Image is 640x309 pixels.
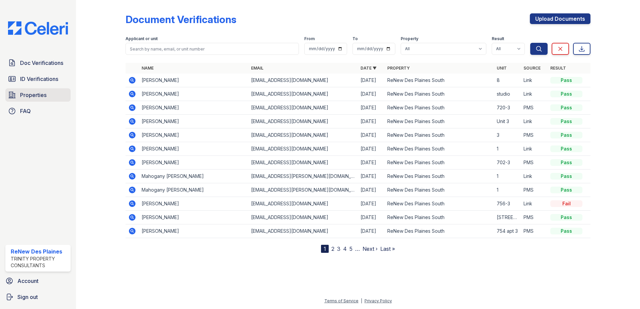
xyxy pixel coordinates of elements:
td: [PERSON_NAME] [139,128,248,142]
td: [DATE] [358,197,385,211]
a: Date ▼ [361,66,377,71]
td: [DATE] [358,87,385,101]
a: Source [524,66,541,71]
td: Link [521,197,548,211]
td: PMS [521,101,548,115]
input: Search by name, email, or unit number [126,43,299,55]
td: [STREET_ADDRESS] [494,211,521,224]
a: Property [387,66,410,71]
span: … [355,245,360,253]
span: Doc Verifications [20,59,63,67]
a: Result [550,66,566,71]
a: 4 [343,245,347,252]
td: [EMAIL_ADDRESS][DOMAIN_NAME] [248,211,358,224]
td: [PERSON_NAME] [139,197,248,211]
td: 1 [494,183,521,197]
td: [DATE] [358,128,385,142]
td: 754 apt 3 [494,224,521,238]
div: Pass [550,159,582,166]
td: ReNew Des Plaines South [385,142,494,156]
div: Pass [550,173,582,180]
div: Trinity Property Consultants [11,255,68,269]
td: ReNew Des Plaines South [385,224,494,238]
td: [PERSON_NAME] [139,142,248,156]
a: Account [3,274,73,288]
label: Property [401,36,418,41]
img: CE_Logo_Blue-a8612792a0a2168367f1c8372b55b34899dd931a85d93a1a3d3e32e68fde9ad4.png [3,21,73,35]
td: ReNew Des Plaines South [385,170,494,183]
td: [DATE] [358,74,385,87]
a: Name [142,66,154,71]
td: Link [521,142,548,156]
td: ReNew Des Plaines South [385,101,494,115]
td: [EMAIL_ADDRESS][DOMAIN_NAME] [248,142,358,156]
td: ReNew Des Plaines South [385,115,494,128]
td: ReNew Des Plaines South [385,87,494,101]
div: Pass [550,104,582,111]
a: Privacy Policy [365,298,392,303]
td: 702-3 [494,156,521,170]
td: ReNew Des Plaines South [385,211,494,224]
label: To [352,36,358,41]
td: 8 [494,74,521,87]
td: [DATE] [358,183,385,197]
td: [PERSON_NAME] [139,115,248,128]
a: Properties [5,88,71,102]
a: Doc Verifications [5,56,71,70]
td: [DATE] [358,115,385,128]
td: [DATE] [358,211,385,224]
td: [PERSON_NAME] [139,74,248,87]
td: [EMAIL_ADDRESS][DOMAIN_NAME] [248,101,358,115]
td: [EMAIL_ADDRESS][DOMAIN_NAME] [248,224,358,238]
label: From [304,36,315,41]
span: Sign out [17,293,38,301]
td: PMS [521,211,548,224]
td: Link [521,87,548,101]
td: ReNew Des Plaines South [385,128,494,142]
div: Pass [550,77,582,84]
a: Unit [497,66,507,71]
div: | [361,298,362,303]
div: Pass [550,214,582,221]
td: ReNew Des Plaines South [385,197,494,211]
td: PMS [521,224,548,238]
a: Sign out [3,290,73,304]
td: Unit 3 [494,115,521,128]
div: Pass [550,118,582,125]
a: 5 [349,245,352,252]
label: Result [492,36,504,41]
a: Email [251,66,263,71]
td: 3 [494,128,521,142]
td: Link [521,74,548,87]
td: [DATE] [358,156,385,170]
td: PMS [521,183,548,197]
td: Mahogany [PERSON_NAME] [139,183,248,197]
td: [PERSON_NAME] [139,87,248,101]
td: [DATE] [358,101,385,115]
td: PMS [521,128,548,142]
td: [DATE] [358,142,385,156]
td: [EMAIL_ADDRESS][PERSON_NAME][DOMAIN_NAME] [248,170,358,183]
a: Next › [363,245,378,252]
td: ReNew Des Plaines South [385,74,494,87]
td: [EMAIL_ADDRESS][DOMAIN_NAME] [248,115,358,128]
div: ReNew Des Plaines [11,247,68,255]
td: [EMAIL_ADDRESS][DOMAIN_NAME] [248,156,358,170]
td: ReNew Des Plaines South [385,183,494,197]
a: FAQ [5,104,71,118]
td: Mahogany [PERSON_NAME] [139,170,248,183]
td: 756-3 [494,197,521,211]
td: ReNew Des Plaines South [385,156,494,170]
td: 720-3 [494,101,521,115]
label: Applicant or unit [126,36,158,41]
td: 1 [494,142,521,156]
span: ID Verifications [20,75,58,83]
td: [PERSON_NAME] [139,211,248,224]
div: Pass [550,228,582,234]
td: [PERSON_NAME] [139,156,248,170]
div: 1 [321,245,329,253]
a: Terms of Service [324,298,358,303]
div: Pass [550,132,582,138]
td: [EMAIL_ADDRESS][DOMAIN_NAME] [248,197,358,211]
